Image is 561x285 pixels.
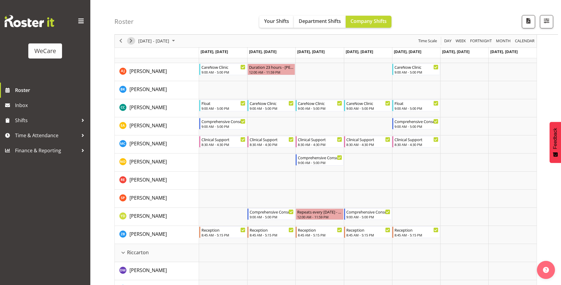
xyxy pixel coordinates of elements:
div: Comprehensive Consult [250,209,294,215]
div: 9:00 AM - 5:00 PM [201,106,245,111]
span: Roster [15,86,87,95]
div: Comprehensive Consult [394,118,438,124]
a: [PERSON_NAME] [129,158,167,165]
div: 8:30 AM - 4:30 PM [298,142,342,147]
div: Clinical Support [250,136,294,142]
a: [PERSON_NAME] [129,176,167,183]
td: Natasha Ottley resource [115,154,199,172]
div: Clinical Support [298,136,342,142]
span: Time & Attendance [15,131,78,140]
div: 9:00 AM - 5:00 PM [346,214,390,219]
div: CareNow Clinic [250,100,294,106]
td: Brian Ko resource [115,81,199,99]
div: WeCare [34,46,56,55]
td: Deepti Mahajan resource [115,262,199,280]
div: Comprehensive Consult [201,118,245,124]
div: Repeats every [DATE] - [PERSON_NAME] [297,209,342,215]
div: October 13 - 19, 2025 [136,35,179,47]
button: Time Scale [417,37,438,45]
span: Finance & Reporting [15,146,78,155]
button: Company Shifts [346,16,391,28]
div: 8:45 AM - 5:15 PM [298,233,342,237]
div: Ena Advincula"s event - Comprehensive Consult Begin From Friday, October 17, 2025 at 9:00:00 AM G... [392,118,440,129]
div: Zephy Bennett"s event - Reception Begin From Friday, October 17, 2025 at 8:45:00 AM GMT+13:00 End... [392,226,440,238]
button: Timeline Week [455,37,467,45]
img: help-xxl-2.png [543,267,549,273]
div: 9:00 AM - 5:00 PM [250,214,294,219]
span: Your Shifts [264,18,289,24]
div: Mary Childs"s event - Clinical Support Begin From Friday, October 17, 2025 at 8:30:00 AM GMT+13:0... [392,136,440,147]
div: Reception [201,227,245,233]
div: Amy Johannsen"s event - CareNow Clinic Begin From Monday, October 13, 2025 at 9:00:00 AM GMT+13:0... [199,64,247,75]
span: [DATE] - [DATE] [138,37,170,45]
button: Filter Shifts [540,15,553,28]
div: Reception [346,227,390,233]
div: 9:00 AM - 5:00 PM [201,70,245,74]
span: [DATE], [DATE] [490,49,518,54]
div: CareNow Clinic [201,64,245,70]
div: Clinical Support [346,136,390,142]
div: Reception [394,227,438,233]
a: [PERSON_NAME] [129,230,167,238]
button: Previous [117,37,125,45]
span: [DATE], [DATE] [442,49,469,54]
div: Natasha Ottley"s event - Comprehensive Consult Begin From Wednesday, October 15, 2025 at 9:00:00 ... [296,154,343,166]
td: Riccarton resource [115,244,199,262]
div: 12:00 AM - 11:59 PM [249,70,294,74]
span: [DATE], [DATE] [297,49,325,54]
span: [DATE], [DATE] [249,49,276,54]
td: Rachel Els resource [115,172,199,190]
div: 9:00 AM - 5:00 PM [394,70,438,74]
div: 9:00 AM - 5:00 PM [201,124,245,129]
div: 8:30 AM - 4:30 PM [201,142,245,147]
span: [DATE], [DATE] [201,49,228,54]
div: previous period [116,35,126,47]
div: Zephy Bennett"s event - Reception Begin From Monday, October 13, 2025 at 8:45:00 AM GMT+13:00 End... [199,226,247,238]
a: [PERSON_NAME] [129,104,167,111]
a: [PERSON_NAME] [129,212,167,220]
span: [PERSON_NAME] [129,267,167,274]
div: Charlotte Courtney"s event - CareNow Clinic Begin From Thursday, October 16, 2025 at 9:00:00 AM G... [344,100,392,111]
div: Duration 23 hours - [PERSON_NAME] [249,64,294,70]
button: Fortnight [469,37,493,45]
div: Mary Childs"s event - Clinical Support Begin From Thursday, October 16, 2025 at 8:30:00 AM GMT+13... [344,136,392,147]
td: Zephy Bennett resource [115,226,199,244]
div: Float [201,100,245,106]
td: Charlotte Courtney resource [115,99,199,117]
span: Month [495,37,511,45]
button: Next [127,37,135,45]
span: [PERSON_NAME] [129,86,167,93]
button: October 2025 [137,37,178,45]
div: Reception [250,227,294,233]
h4: Roster [114,18,134,25]
img: Rosterit website logo [5,15,54,27]
span: calendar [514,37,535,45]
div: Mary Childs"s event - Clinical Support Begin From Tuesday, October 14, 2025 at 8:30:00 AM GMT+13:... [248,136,295,147]
button: Department Shifts [294,16,346,28]
span: [DATE], [DATE] [346,49,373,54]
td: Ena Advincula resource [115,117,199,135]
div: 8:45 AM - 5:15 PM [201,233,245,237]
button: Timeline Day [443,37,453,45]
button: Timeline Month [495,37,512,45]
div: 8:30 AM - 4:30 PM [394,142,438,147]
div: Amy Johannsen"s event - CareNow Clinic Begin From Friday, October 17, 2025 at 9:00:00 AM GMT+13:0... [392,64,440,75]
span: [DATE], [DATE] [394,49,421,54]
div: Mary Childs"s event - Clinical Support Begin From Wednesday, October 15, 2025 at 8:30:00 AM GMT+1... [296,136,343,147]
td: Yvonne Denny resource [115,208,199,226]
div: Yvonne Denny"s event - Comprehensive Consult Begin From Thursday, October 16, 2025 at 9:00:00 AM ... [344,208,392,220]
div: 8:45 AM - 5:15 PM [346,233,390,237]
span: Feedback [553,128,558,149]
div: Charlotte Courtney"s event - Float Begin From Monday, October 13, 2025 at 9:00:00 AM GMT+13:00 En... [199,100,247,111]
div: CareNow Clinic [394,64,438,70]
div: Yvonne Denny"s event - Comprehensive Consult Begin From Tuesday, October 14, 2025 at 9:00:00 AM G... [248,208,295,220]
a: [PERSON_NAME] [129,68,167,75]
a: [PERSON_NAME] [129,140,167,147]
div: Amy Johannsen"s event - Duration 23 hours - Amy Johannsen Begin From Tuesday, October 14, 2025 at... [248,64,295,75]
button: Download a PDF of the roster according to the set date range. [522,15,535,28]
a: [PERSON_NAME] [129,122,167,129]
div: 9:00 AM - 5:00 PM [298,160,342,165]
